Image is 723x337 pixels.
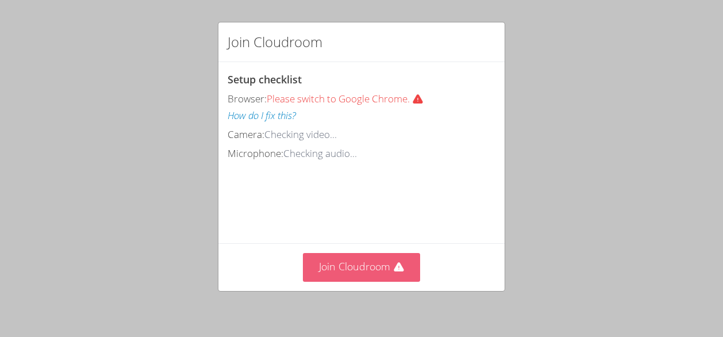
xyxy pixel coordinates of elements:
[228,147,283,160] span: Microphone:
[228,32,322,52] h2: Join Cloudroom
[228,108,296,124] button: How do I fix this?
[264,128,337,141] span: Checking video...
[228,72,302,86] span: Setup checklist
[267,92,428,105] span: Please switch to Google Chrome.
[228,128,264,141] span: Camera:
[303,253,421,281] button: Join Cloudroom
[228,92,267,105] span: Browser:
[283,147,357,160] span: Checking audio...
